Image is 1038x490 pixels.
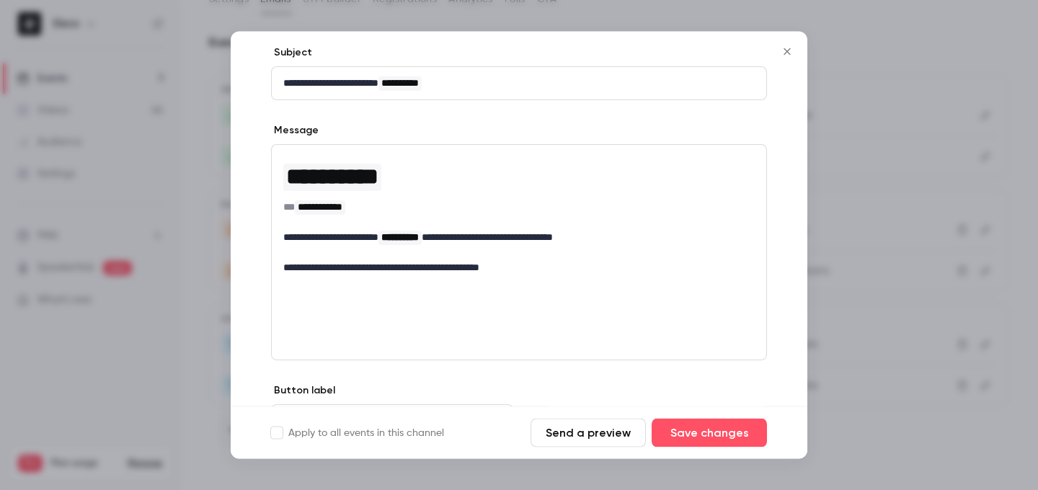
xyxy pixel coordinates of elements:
div: editor [548,406,766,439]
label: Subject [271,46,312,61]
div: editor [272,406,513,438]
div: editor [272,146,766,285]
label: Apply to all events in this channel [271,426,444,440]
div: editor [272,68,766,100]
button: Save changes [652,419,767,447]
button: Send a preview [531,419,646,447]
label: Message [271,124,319,138]
button: Close [773,37,802,66]
label: Button label [271,384,335,398]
